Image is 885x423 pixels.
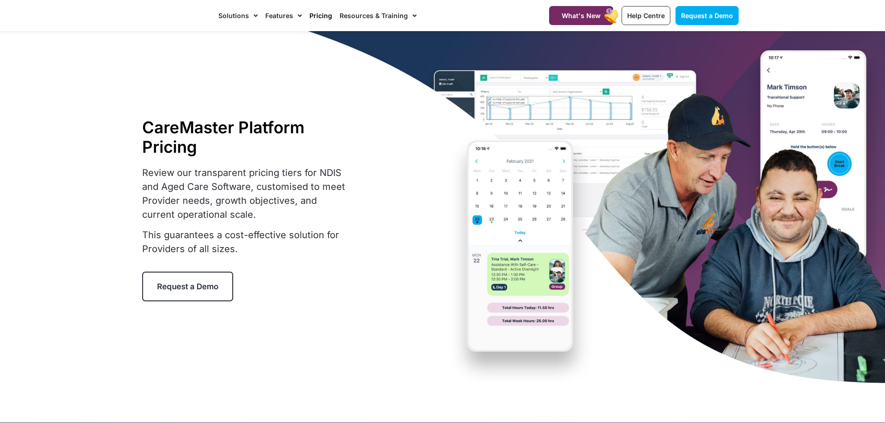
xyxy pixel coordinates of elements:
[157,282,218,291] span: Request a Demo
[142,228,351,256] p: This guarantees a cost-effective solution for Providers of all sizes.
[681,12,733,20] span: Request a Demo
[142,166,351,221] p: Review our transparent pricing tiers for NDIS and Aged Care Software, customised to meet Provider...
[562,12,601,20] span: What's New
[147,9,210,23] img: CareMaster Logo
[549,6,613,25] a: What's New
[142,272,233,301] a: Request a Demo
[627,12,665,20] span: Help Centre
[622,6,670,25] a: Help Centre
[675,6,739,25] a: Request a Demo
[142,117,351,156] h1: CareMaster Platform Pricing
